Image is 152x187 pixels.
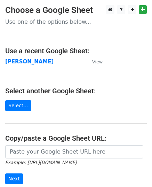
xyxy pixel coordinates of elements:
[5,5,147,15] h3: Choose a Google Sheet
[5,160,77,165] small: Example: [URL][DOMAIN_NAME]
[5,173,23,184] input: Next
[5,47,147,55] h4: Use a recent Google Sheet:
[92,59,103,64] small: View
[5,59,54,65] a: [PERSON_NAME]
[5,18,147,25] p: Use one of the options below...
[5,100,31,111] a: Select...
[5,87,147,95] h4: Select another Google Sheet:
[85,59,103,65] a: View
[5,134,147,142] h4: Copy/paste a Google Sheet URL:
[5,145,143,158] input: Paste your Google Sheet URL here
